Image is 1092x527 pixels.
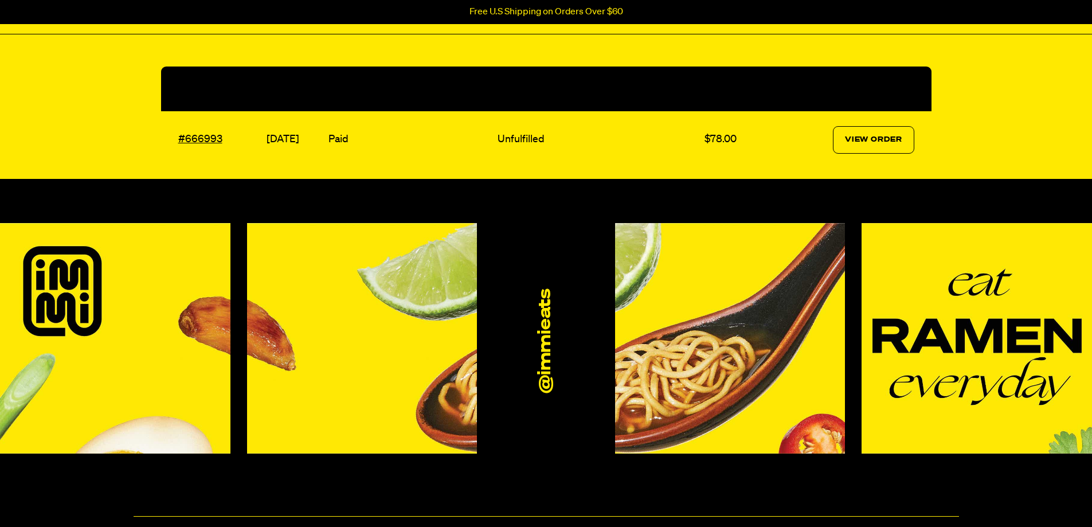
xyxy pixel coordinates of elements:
[178,134,222,145] a: #666993
[862,223,1092,454] img: Instagram
[702,111,769,169] td: $78.00
[161,67,264,111] th: Order
[495,67,702,111] th: Fulfillment Status
[833,126,914,154] a: View Order
[326,67,495,111] th: Payment Status
[469,7,623,17] p: Free U.S Shipping on Orders Over $60
[247,223,477,454] img: Instagram
[264,67,326,111] th: Date
[702,67,769,111] th: Total
[495,111,702,169] td: Unfulfilled
[536,289,556,393] a: @immieats
[326,111,495,169] td: Paid
[615,223,846,454] img: Instagram
[264,111,326,169] td: [DATE]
